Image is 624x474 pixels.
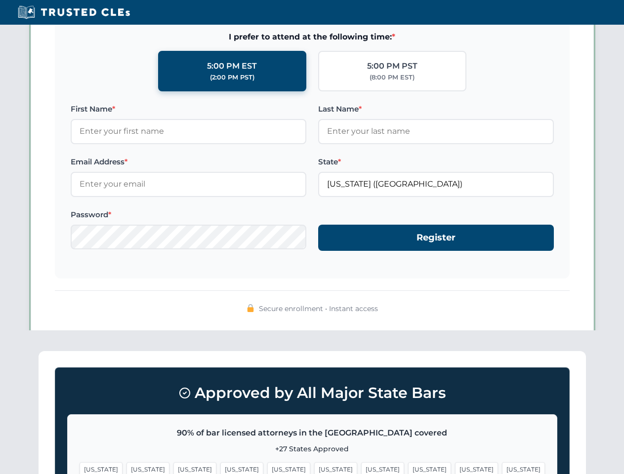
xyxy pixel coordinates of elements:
[207,60,257,73] div: 5:00 PM EST
[367,60,417,73] div: 5:00 PM PST
[15,5,133,20] img: Trusted CLEs
[370,73,415,82] div: (8:00 PM EST)
[259,303,378,314] span: Secure enrollment • Instant access
[210,73,254,82] div: (2:00 PM PST)
[318,119,554,144] input: Enter your last name
[318,172,554,197] input: Florida (FL)
[71,172,306,197] input: Enter your email
[71,31,554,43] span: I prefer to attend at the following time:
[247,304,254,312] img: 🔒
[71,103,306,115] label: First Name
[71,209,306,221] label: Password
[318,225,554,251] button: Register
[318,156,554,168] label: State
[80,427,545,439] p: 90% of bar licensed attorneys in the [GEOGRAPHIC_DATA] covered
[80,443,545,454] p: +27 States Approved
[71,156,306,168] label: Email Address
[67,380,557,406] h3: Approved by All Major State Bars
[71,119,306,144] input: Enter your first name
[318,103,554,115] label: Last Name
